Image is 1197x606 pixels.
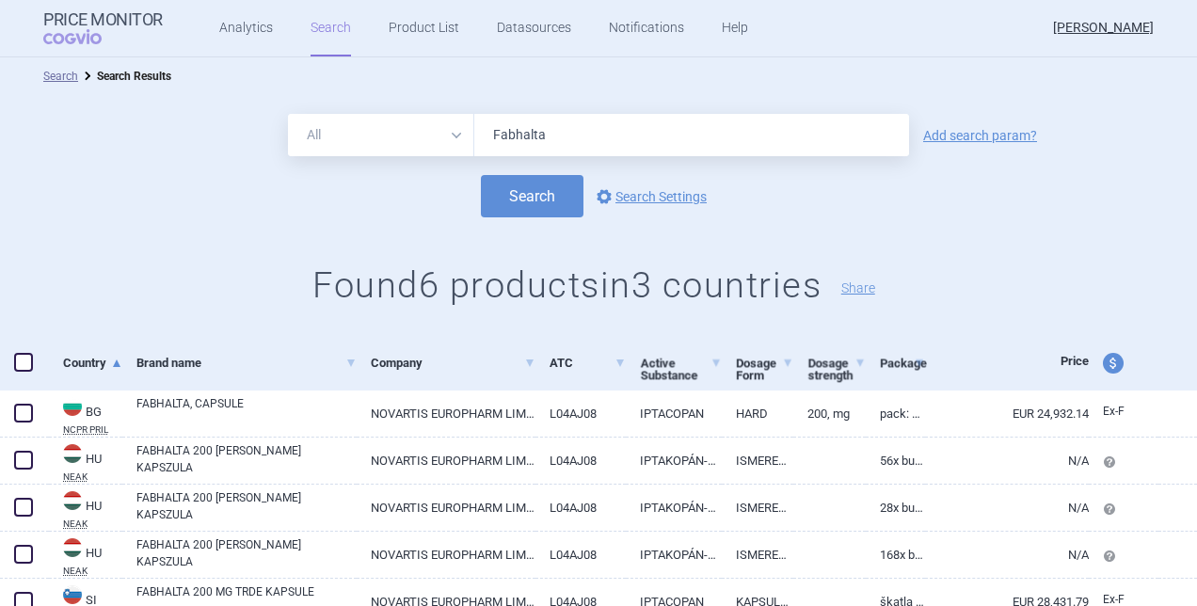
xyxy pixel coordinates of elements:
[736,340,793,398] a: Dosage Form
[63,519,122,529] abbr: NEAK — PUPHA database published by the National Health Insurance Fund of Hungary.
[63,340,122,386] a: Country
[43,10,163,46] a: Price MonitorCOGVIO
[722,532,793,578] a: ISMERETLEN
[722,485,793,531] a: ISMERETLEN
[43,70,78,83] a: Search
[866,485,926,531] a: 28x buborékcsomagolásban (pvc/pe/pvdc/alu)
[841,281,875,295] button: Share
[626,391,722,437] a: IPTACOPAN
[43,10,163,29] strong: Price Monitor
[626,532,722,578] a: IPTAKOPÁN-HIDROKLORID-MONOHIDRÁT
[43,29,128,44] span: COGVIO
[593,185,707,208] a: Search Settings
[49,395,122,435] a: BGBGNCPR PRIL
[535,532,626,578] a: L04AJ08
[357,485,536,531] a: NOVARTIS EUROPHARM LIMITED
[535,485,626,531] a: L04AJ08
[136,340,357,386] a: Brand name
[63,566,122,576] abbr: NEAK — PUPHA database published by the National Health Insurance Fund of Hungary.
[722,391,793,437] a: HARD
[535,391,626,437] a: L04AJ08
[807,340,865,398] a: Dosage strength
[481,175,583,217] button: Search
[136,442,357,476] a: FABHALTA 200 [PERSON_NAME] KAPSZULA
[97,70,171,83] strong: Search Results
[63,397,82,416] img: Bulgaria
[136,395,357,429] a: FABHALTA, CAPSULE
[49,536,122,576] a: HUHUNEAK
[793,391,865,437] a: 200, mg
[136,536,357,570] a: FABHALTA 200 [PERSON_NAME] KAPSZULA
[357,438,536,484] a: NOVARTIS EUROPHARM LIMITED
[640,340,722,398] a: Active Substance
[626,485,722,531] a: IPTAKOPÁN-HIDROKLORID-MONOHIDRÁT
[866,391,926,437] a: Pack: 56, Blister PVC/PE/PVDC/alu
[63,491,82,510] img: Hungary
[626,438,722,484] a: IPTAKOPÁN-HIDROKLORID-MONOHIDRÁT
[43,67,78,86] li: Search
[357,391,536,437] a: NOVARTIS EUROPHARM LIMITED, [GEOGRAPHIC_DATA]
[357,532,536,578] a: NOVARTIS EUROPHARM LIMITED
[371,340,536,386] a: Company
[63,425,122,435] abbr: NCPR PRIL — National Council on Prices and Reimbursement of Medicinal Products, Bulgaria. Registe...
[63,538,82,557] img: Hungary
[63,585,82,604] img: Slovenia
[63,472,122,482] abbr: NEAK — PUPHA database published by the National Health Insurance Fund of Hungary.
[925,391,1089,437] a: EUR 24,932.14
[722,438,793,484] a: ISMERETLEN
[136,489,357,523] a: FABHALTA 200 [PERSON_NAME] KAPSZULA
[535,438,626,484] a: L04AJ08
[49,442,122,482] a: HUHUNEAK
[866,438,926,484] a: 56x buborékcsomagolásban (pvc/pe/pvdc/alu)
[1089,398,1158,426] a: Ex-F
[866,532,926,578] a: 168x buborékcsomagolásban (pvc/pe/pvdc/alu), (3 x 56) (gyűjtőcsomagolás)
[925,532,1089,578] a: N/A
[925,485,1089,531] a: N/A
[550,340,626,386] a: ATC
[63,444,82,463] img: Hungary
[880,340,926,386] a: Package
[49,489,122,529] a: HUHUNEAK
[923,129,1037,142] a: Add search param?
[1103,405,1125,418] span: Ex-factory price
[1103,593,1125,606] span: Ex-factory price
[1061,354,1089,368] span: Price
[78,67,171,86] li: Search Results
[925,438,1089,484] a: N/A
